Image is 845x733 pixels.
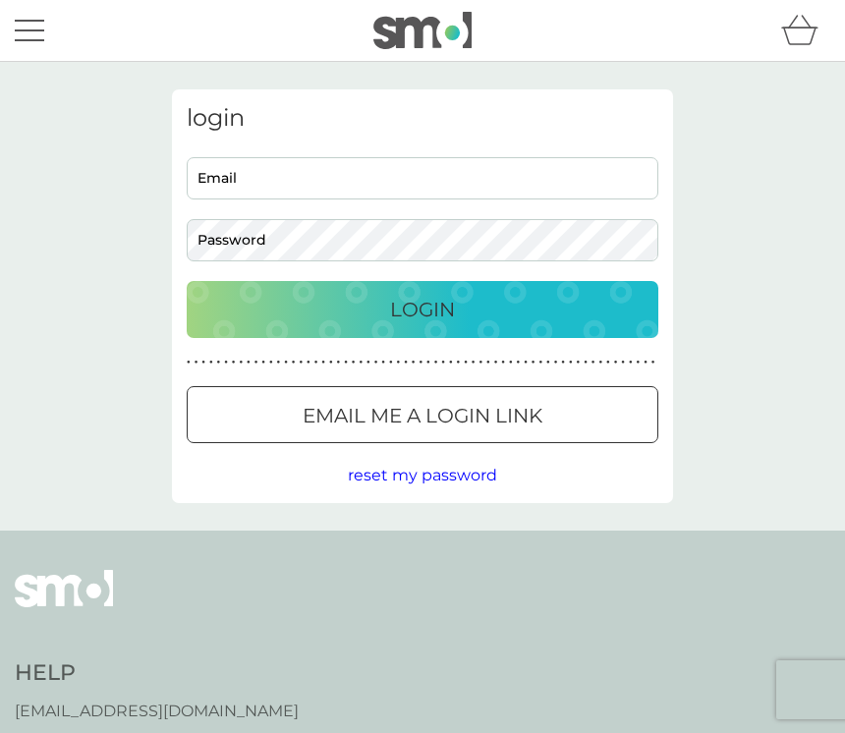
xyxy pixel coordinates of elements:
p: ● [277,358,281,367]
p: ● [201,358,205,367]
p: ● [344,358,348,367]
p: ● [404,358,408,367]
p: ● [614,358,618,367]
p: ● [321,358,325,367]
p: ● [434,358,438,367]
p: ● [591,358,595,367]
p: ● [209,358,213,367]
p: ● [629,358,633,367]
p: ● [441,358,445,367]
p: ● [598,358,602,367]
p: ● [426,358,430,367]
p: ● [359,358,363,367]
p: ● [509,358,513,367]
p: ● [224,358,228,367]
p: ● [554,358,558,367]
p: ● [577,358,581,367]
button: menu [15,12,44,49]
button: Email me a login link [187,386,658,443]
h4: Help [15,658,299,689]
p: ● [464,358,468,367]
p: ● [419,358,422,367]
p: ● [254,358,258,367]
p: ● [284,358,288,367]
img: smol [15,570,113,637]
p: ● [651,358,655,367]
p: ● [232,358,236,367]
p: ● [472,358,476,367]
button: Login [187,281,658,338]
p: ● [644,358,648,367]
p: ● [187,358,191,367]
p: ● [314,358,318,367]
p: ● [329,358,333,367]
div: basket [781,11,830,50]
p: ● [292,358,296,367]
p: ● [606,358,610,367]
p: ● [247,358,251,367]
p: Login [390,294,455,325]
p: ● [517,358,521,367]
p: ● [412,358,416,367]
p: ● [381,358,385,367]
p: ● [217,358,221,367]
p: ● [269,358,273,367]
p: ● [532,358,535,367]
p: ● [307,358,310,367]
img: smol [373,12,472,49]
p: ● [449,358,453,367]
p: ● [374,358,378,367]
p: ● [486,358,490,367]
p: ● [337,358,341,367]
button: reset my password [348,463,497,488]
p: ● [569,358,573,367]
p: ● [561,358,565,367]
p: ● [261,358,265,367]
p: Email me a login link [303,400,542,431]
p: ● [546,358,550,367]
p: ● [299,358,303,367]
h3: login [187,104,658,133]
p: ● [621,358,625,367]
p: ● [239,358,243,367]
p: ● [479,358,482,367]
p: ● [389,358,393,367]
p: ● [352,358,356,367]
p: ● [501,358,505,367]
p: ● [637,358,641,367]
a: [EMAIL_ADDRESS][DOMAIN_NAME] [15,699,299,724]
p: ● [494,358,498,367]
p: ● [457,358,461,367]
p: ● [195,358,198,367]
p: ● [366,358,370,367]
p: ● [538,358,542,367]
span: reset my password [348,466,497,484]
p: ● [584,358,588,367]
p: ● [397,358,401,367]
p: ● [524,358,528,367]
